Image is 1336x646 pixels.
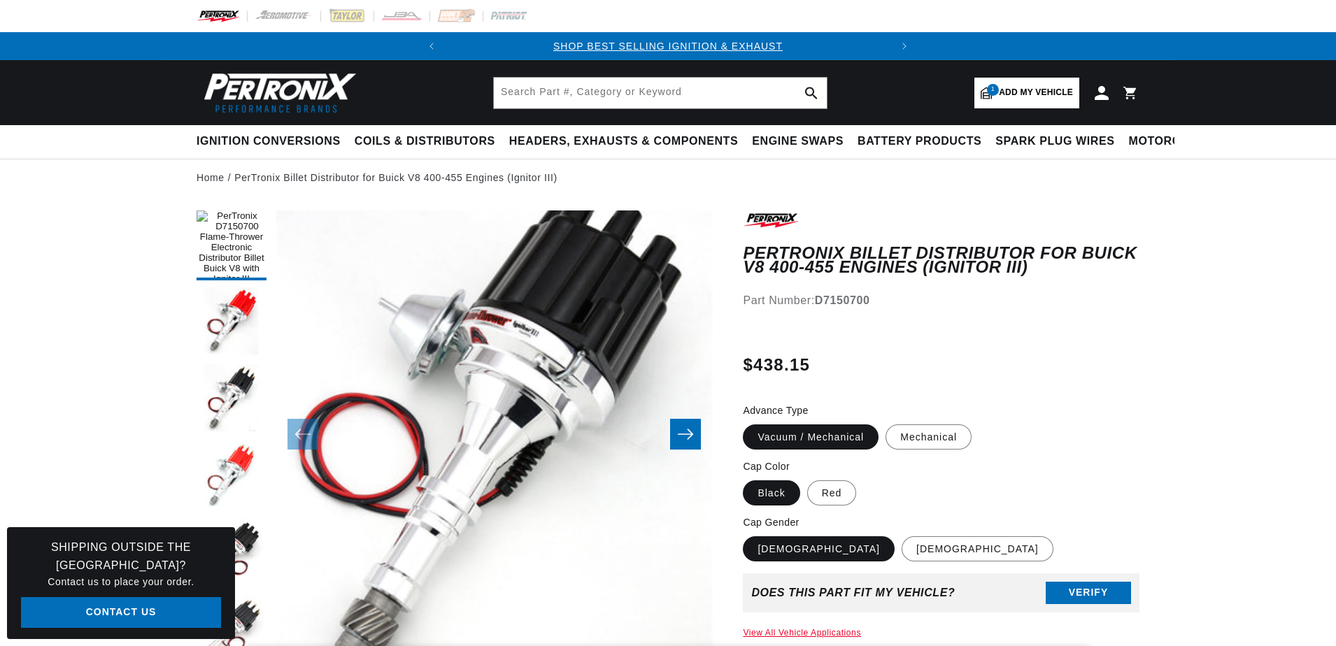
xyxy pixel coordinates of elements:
[509,134,738,149] span: Headers, Exhausts & Components
[974,78,1079,108] a: 1Add my vehicle
[743,480,800,505] label: Black
[807,480,857,505] label: Red
[197,69,357,117] img: Pertronix
[494,78,827,108] input: Search Part #, Category or Keyword
[197,210,267,280] button: Load image 1 in gallery view
[553,41,783,52] a: SHOP BEST SELLING IGNITION & EXHAUST
[502,125,745,158] summary: Headers, Exhausts & Components
[743,628,861,638] a: View All Vehicle Applications
[987,84,999,96] span: 1
[752,134,844,149] span: Engine Swaps
[1129,134,1212,149] span: Motorcycle
[197,170,225,185] a: Home
[670,419,701,450] button: Slide right
[21,597,221,629] a: Contact Us
[197,364,267,434] button: Load image 3 in gallery view
[890,32,918,60] button: Translation missing: en.sections.announcements.next_announcement
[162,32,1174,60] slideshow-component: Translation missing: en.sections.announcements.announcement_bar
[902,536,1053,561] label: [DEMOGRAPHIC_DATA]
[886,424,972,450] label: Mechanical
[287,419,318,450] button: Slide left
[197,125,348,158] summary: Ignition Conversions
[743,459,791,474] legend: Cap Color
[815,294,870,306] strong: D7150700
[1046,582,1131,604] button: Verify
[234,170,557,185] a: PerTronix Billet Distributor for Buick V8 400-455 Engines (Ignitor III)
[999,86,1073,99] span: Add my vehicle
[197,518,267,588] button: Load image 5 in gallery view
[743,352,810,378] span: $438.15
[348,125,502,158] summary: Coils & Distributors
[418,32,446,60] button: Translation missing: en.sections.announcements.previous_announcement
[1122,125,1219,158] summary: Motorcycle
[197,170,1139,185] nav: breadcrumbs
[988,125,1121,158] summary: Spark Plug Wires
[197,287,267,357] button: Load image 2 in gallery view
[743,515,800,530] legend: Cap Gender
[796,78,827,108] button: search button
[197,441,267,511] button: Load image 4 in gallery view
[743,536,895,561] label: [DEMOGRAPHIC_DATA]
[851,125,988,158] summary: Battery Products
[21,538,221,574] h3: Shipping Outside the [GEOGRAPHIC_DATA]?
[745,125,851,158] summary: Engine Swaps
[197,134,341,149] span: Ignition Conversions
[446,38,890,54] div: Announcement
[446,38,890,54] div: 1 of 2
[743,292,1139,310] div: Part Number:
[858,134,981,149] span: Battery Products
[21,574,221,589] p: Contact us to place your order.
[751,587,955,599] div: Does This part fit My vehicle?
[743,403,809,418] legend: Advance Type
[355,134,495,149] span: Coils & Distributors
[743,424,879,450] label: Vacuum / Mechanical
[995,134,1114,149] span: Spark Plug Wires
[743,246,1139,275] h1: PerTronix Billet Distributor for Buick V8 400-455 Engines (Ignitor III)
